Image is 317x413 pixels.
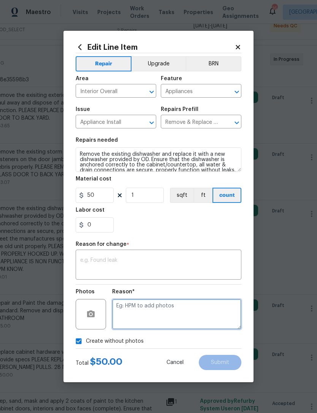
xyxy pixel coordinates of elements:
div: Total [76,358,122,367]
textarea: Remove the existing dishwasher and replace it with a new dishwasher provided by OD. Ensure that t... [76,147,241,172]
button: Upgrade [132,56,186,71]
h5: Reason* [112,289,135,294]
h5: Reason for change [76,242,127,247]
button: Submit [199,355,241,370]
h5: Feature [161,76,182,81]
button: Cancel [154,355,196,370]
span: Submit [211,360,229,366]
h5: Material cost [76,176,111,182]
h5: Repairs Prefill [161,107,198,112]
button: Open [146,87,157,97]
button: count [212,188,241,203]
span: Cancel [166,360,184,366]
h2: Edit Line Item [76,43,235,51]
button: ft [193,188,212,203]
span: Create without photos [86,337,144,345]
h5: Labor cost [76,207,105,213]
button: BRN [185,56,241,71]
button: Repair [76,56,132,71]
h5: Area [76,76,89,81]
button: Open [146,117,157,128]
button: sqft [170,188,193,203]
span: $ 50.00 [90,357,122,366]
h5: Photos [76,289,95,294]
h5: Repairs needed [76,138,118,143]
button: Open [231,87,242,97]
h5: Issue [76,107,90,112]
button: Open [231,117,242,128]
